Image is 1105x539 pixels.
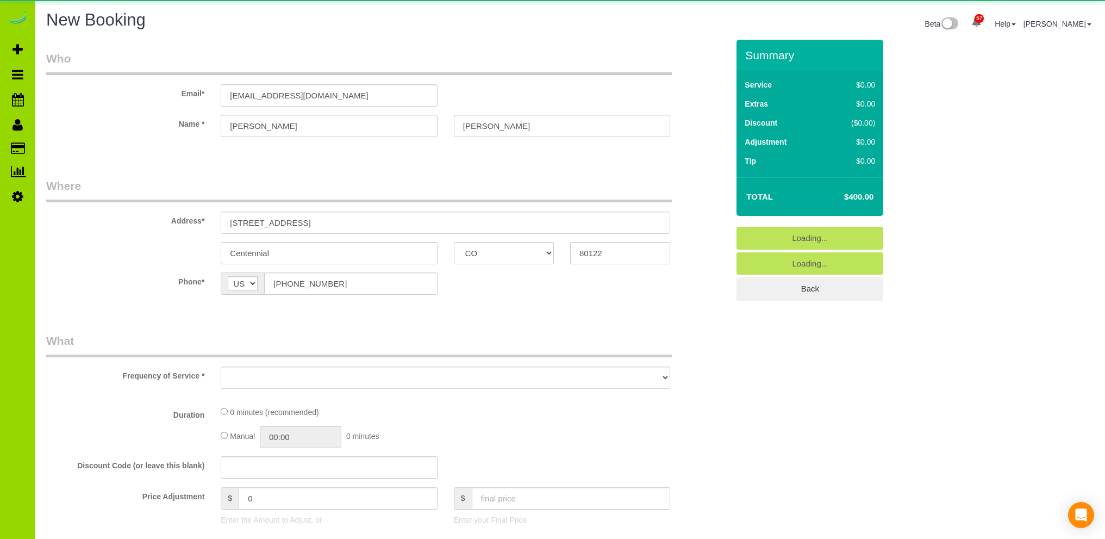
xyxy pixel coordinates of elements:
[745,79,772,90] label: Service
[221,84,437,107] input: Email*
[221,242,437,264] input: City*
[46,10,146,29] span: New Booking
[828,98,875,109] div: $0.00
[472,487,671,510] input: final price
[828,156,875,166] div: $0.00
[230,432,255,441] span: Manual
[221,115,437,137] input: First Name*
[745,117,777,128] label: Discount
[38,406,213,420] label: Duration
[38,456,213,471] label: Discount Code (or leave this blank)
[1023,20,1091,28] a: [PERSON_NAME]
[1068,502,1094,528] div: Open Intercom Messenger
[966,11,987,35] a: 57
[46,333,672,357] legend: What
[995,20,1016,28] a: Help
[38,272,213,287] label: Phone*
[454,487,472,510] span: $
[221,515,437,525] p: Enter the Amount to Adjust, or
[746,192,773,201] strong: Total
[230,408,319,417] span: 0 minutes (recommended)
[38,487,213,502] label: Price Adjustment
[38,84,213,99] label: Email*
[736,277,883,300] a: Back
[46,178,672,202] legend: Where
[975,14,984,23] span: 57
[46,51,672,75] legend: Who
[925,20,959,28] a: Beta
[38,212,213,226] label: Address*
[828,117,875,128] div: ($0.00)
[745,156,756,166] label: Tip
[745,137,786,147] label: Adjustment
[221,487,239,510] span: $
[346,432,379,441] span: 0 minutes
[828,79,875,90] div: $0.00
[7,11,28,26] img: Automaid Logo
[811,193,873,202] h4: $400.00
[38,115,213,129] label: Name *
[454,115,670,137] input: Last Name*
[828,137,875,147] div: $0.00
[570,242,670,264] input: Zip Code*
[454,515,670,525] p: Enter your Final Price
[745,49,878,61] h3: Summary
[745,98,768,109] label: Extras
[38,367,213,381] label: Frequency of Service *
[940,17,958,32] img: New interface
[264,272,437,295] input: Phone*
